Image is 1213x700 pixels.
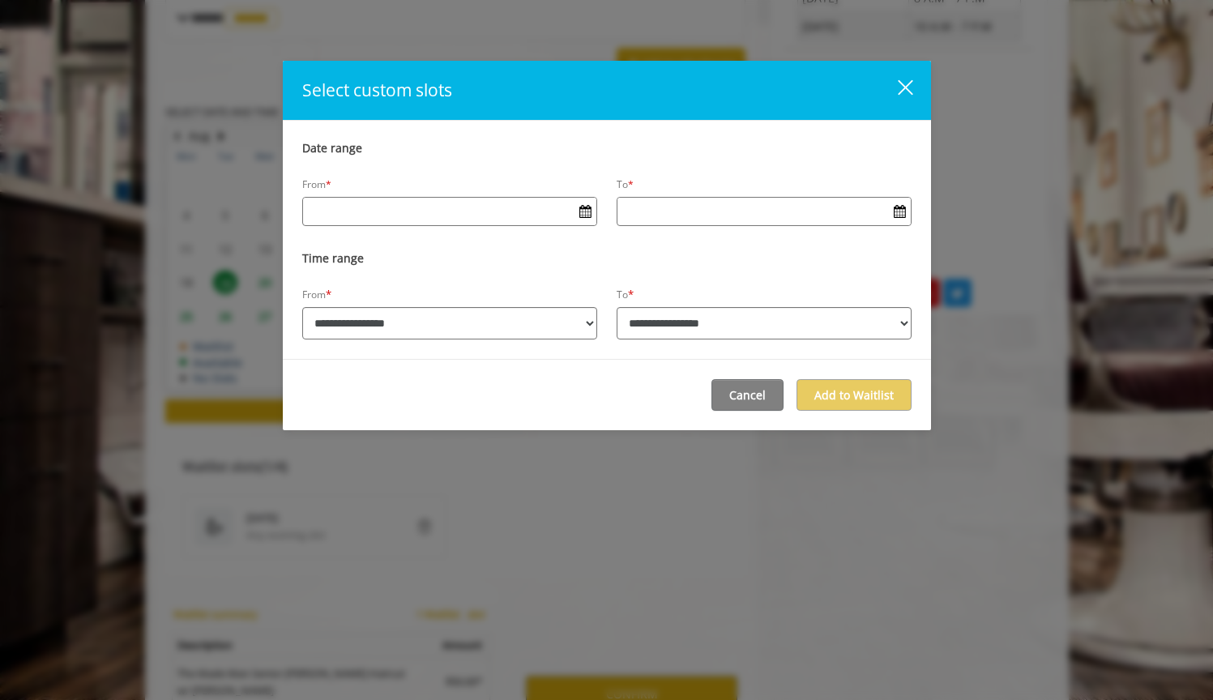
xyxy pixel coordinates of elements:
label: To [617,288,628,301]
input: Date input field [303,198,596,224]
button: close dialog [879,79,912,103]
button: Add to Waitlist [797,379,912,411]
label: To [617,178,634,191]
button: Cancel [711,379,784,411]
p: Time range [302,250,912,267]
label: From [302,288,327,301]
button: Open Calendar [575,198,596,225]
span: Select custom slots [302,79,452,101]
input: Date input field [617,198,911,224]
p: Date range [302,140,912,156]
label: From [302,178,332,191]
button: Open Calendar [890,198,911,225]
